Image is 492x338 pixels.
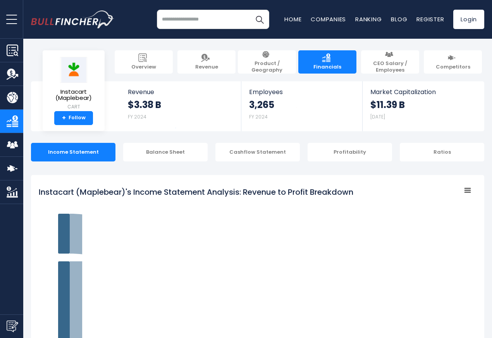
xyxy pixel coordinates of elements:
[115,50,173,74] a: Overview
[249,99,274,111] strong: 3,265
[416,15,444,23] a: Register
[241,81,362,131] a: Employees 3,265 FY 2024
[177,50,236,74] a: Revenue
[249,113,268,120] small: FY 2024
[313,64,341,70] span: Financials
[363,81,483,131] a: Market Capitalization $11.39 B [DATE]
[370,113,385,120] small: [DATE]
[391,15,407,23] a: Blog
[370,99,405,111] strong: $11.39 B
[131,64,156,70] span: Overview
[128,113,146,120] small: FY 2024
[298,50,356,74] a: Financials
[361,50,419,74] a: CEO Salary / Employees
[453,10,484,29] a: Login
[250,10,269,29] button: Search
[31,143,115,161] div: Income Statement
[370,88,476,96] span: Market Capitalization
[355,15,382,23] a: Ranking
[31,10,114,28] a: Go to homepage
[120,81,241,131] a: Revenue $3.38 B FY 2024
[238,50,296,74] a: Product / Geography
[400,143,484,161] div: Ratios
[365,60,415,74] span: CEO Salary / Employees
[436,64,470,70] span: Competitors
[49,103,98,110] small: CART
[39,187,353,197] tspan: Instacart (Maplebear)'s Income Statement Analysis: Revenue to Profit Breakdown
[128,88,234,96] span: Revenue
[215,143,300,161] div: Cashflow Statement
[128,99,161,111] strong: $3.38 B
[424,50,482,74] a: Competitors
[195,64,218,70] span: Revenue
[48,57,99,111] a: Instacart (Maplebear) CART
[54,111,93,125] a: +Follow
[284,15,301,23] a: Home
[242,60,292,74] span: Product / Geography
[123,143,208,161] div: Balance Sheet
[31,10,114,28] img: bullfincher logo
[311,15,346,23] a: Companies
[308,143,392,161] div: Profitability
[49,89,98,101] span: Instacart (Maplebear)
[62,115,66,122] strong: +
[249,88,354,96] span: Employees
